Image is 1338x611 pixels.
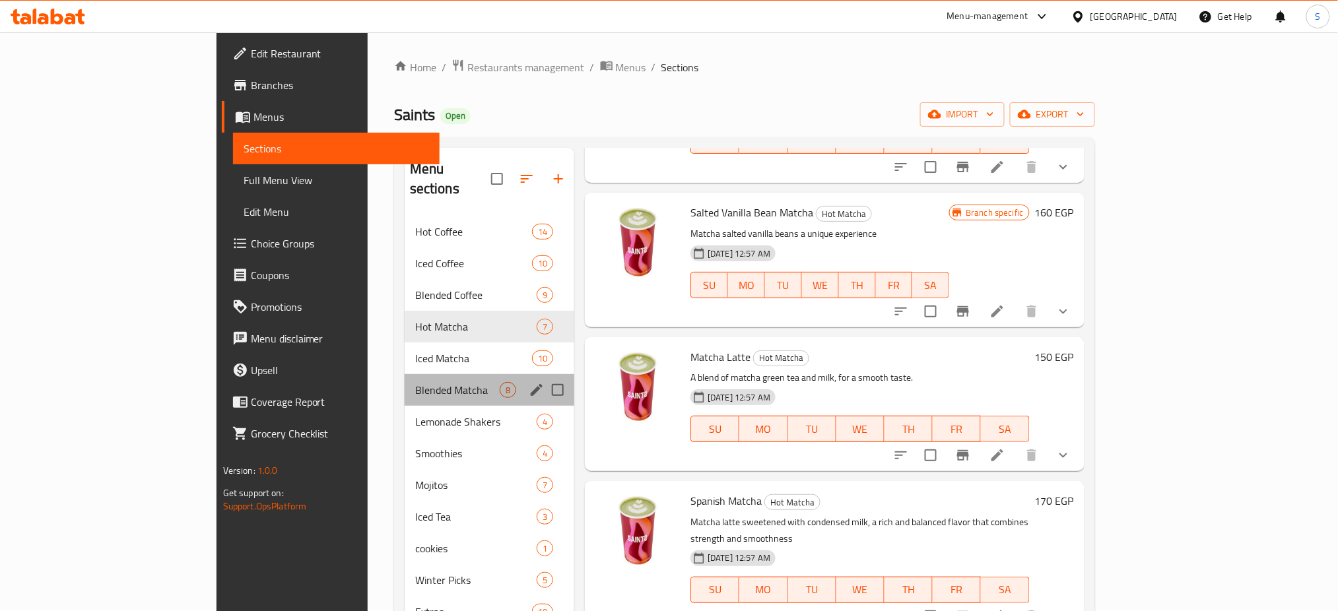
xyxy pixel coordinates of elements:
span: Edit Restaurant [251,46,430,61]
span: Hot Matcha [415,319,537,335]
div: Iced Coffee10 [405,247,574,279]
span: Select all sections [483,165,511,193]
div: Hot Coffee14 [405,216,574,247]
button: delete [1016,296,1048,327]
div: items [537,477,553,493]
span: Iced Coffee [415,255,532,271]
div: Lemonade Shakers4 [405,406,574,437]
span: cookies [415,540,537,556]
span: SA [986,580,1024,599]
span: Lemonade Shakers [415,414,537,430]
a: Coupons [222,259,440,291]
a: Menu disclaimer [222,323,440,354]
button: Branch-specific-item [947,151,979,183]
div: items [537,509,553,525]
div: items [532,350,553,366]
span: TH [890,420,927,439]
span: 4 [537,416,552,428]
div: Menu-management [947,9,1028,24]
div: Hot Matcha7 [405,311,574,342]
div: Hot Coffee [415,224,532,240]
button: SU [690,577,739,603]
div: [GEOGRAPHIC_DATA] [1090,9,1178,24]
span: [DATE] 12:57 AM [702,552,776,564]
h2: Menu sections [410,159,491,199]
span: Coupons [251,267,430,283]
span: Iced Matcha [415,350,532,366]
span: Smoothies [415,445,537,461]
span: SU [696,131,734,150]
span: 8 [500,384,516,397]
button: FR [933,577,981,603]
button: MO [728,272,765,298]
span: FR [938,131,976,150]
span: FR [938,580,976,599]
div: Winter Picks5 [405,564,574,596]
span: Menu disclaimer [251,331,430,346]
p: Matcha latte sweetened with condensed milk, a rich and balanced flavor that combines strength and... [690,514,1029,547]
h6: 150 EGP [1035,348,1074,366]
span: S [1316,9,1321,24]
a: Promotions [222,291,440,323]
span: Matcha Latte [690,347,751,367]
a: Full Menu View [233,164,440,196]
span: import [931,106,994,123]
span: Hot Matcha [754,350,809,366]
span: Coverage Report [251,394,430,410]
span: 9 [537,289,552,302]
button: FR [933,416,981,442]
div: Smoothies4 [405,437,574,469]
a: Restaurants management [452,59,585,76]
span: Blended Matcha [415,382,500,398]
a: Edit Restaurant [222,38,440,69]
button: WE [836,416,885,442]
div: items [532,255,553,271]
button: SU [690,416,739,442]
div: items [537,572,553,588]
button: MO [739,416,787,442]
span: MO [745,580,782,599]
div: Open [440,108,471,124]
div: Hot Matcha [753,350,809,366]
span: WE [842,580,879,599]
span: Mojitos [415,477,537,493]
button: sort-choices [885,296,917,327]
span: MO [745,420,782,439]
span: MO [733,276,760,295]
img: Matcha Latte [595,348,680,432]
a: Upsell [222,354,440,386]
a: Menus [222,101,440,133]
span: SU [696,580,734,599]
span: Version: [223,462,255,479]
span: Spanish Matcha [690,491,762,511]
button: sort-choices [885,151,917,183]
span: SA [918,276,944,295]
button: delete [1016,151,1048,183]
span: Hot Matcha [817,207,871,222]
span: Open [440,110,471,121]
button: MO [739,577,787,603]
img: Spanish Matcha [595,492,680,576]
button: TU [788,416,836,442]
span: 10 [533,257,552,270]
span: export [1020,106,1085,123]
span: 4 [537,447,552,460]
div: Hot Matcha [764,494,820,510]
button: WE [836,577,885,603]
div: Blended Coffee9 [405,279,574,311]
span: SA [986,131,1024,150]
span: Edit Menu [244,204,430,220]
button: TH [885,416,933,442]
span: Get support on: [223,484,284,501]
button: Branch-specific-item [947,439,979,471]
button: sort-choices [885,439,917,471]
span: TH [844,276,871,295]
button: FR [876,272,913,298]
h6: 160 EGP [1035,203,1074,222]
a: Edit menu item [989,159,1005,175]
div: Iced Tea [415,509,537,525]
a: Edit Menu [233,196,440,228]
span: Hot Matcha [765,495,820,510]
